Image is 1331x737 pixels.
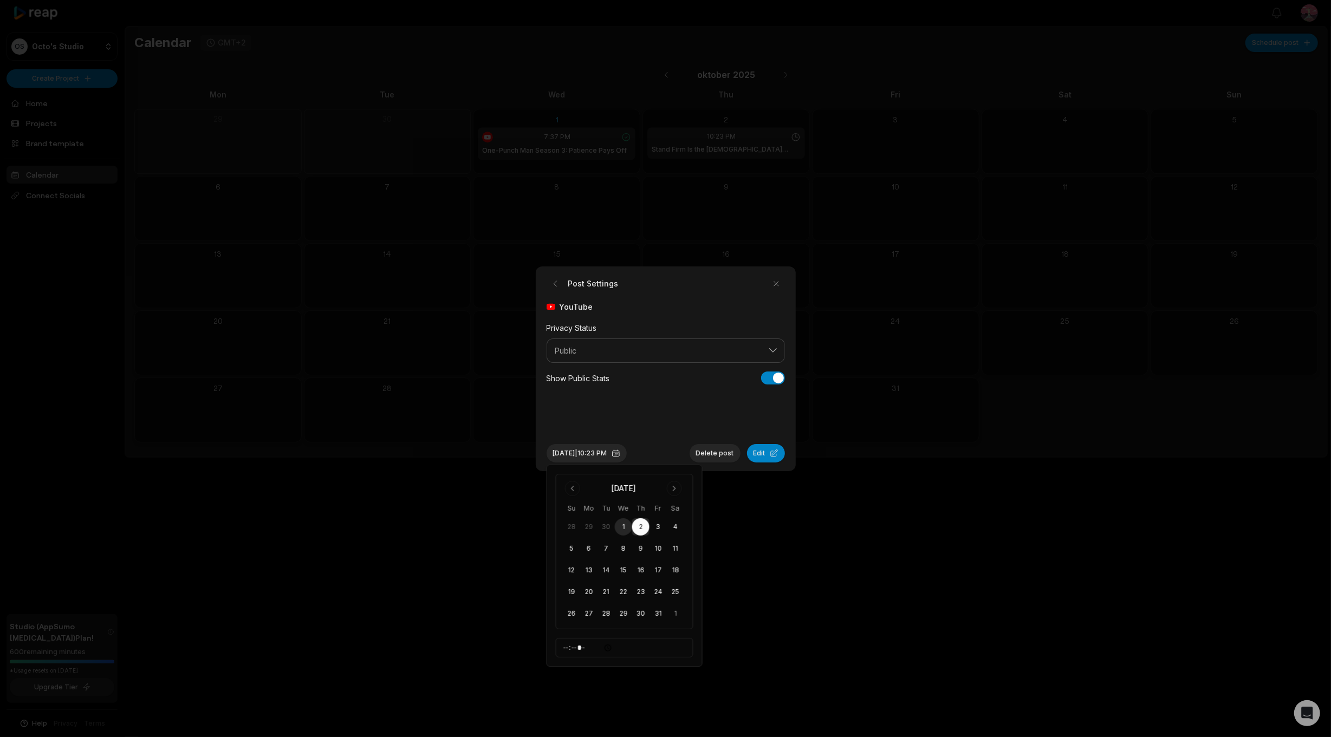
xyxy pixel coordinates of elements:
[667,503,684,514] th: Saturday
[650,562,667,579] button: 17
[547,275,619,292] h2: Post Settings
[563,503,580,514] th: Sunday
[632,562,650,579] button: 16
[667,540,684,557] button: 11
[632,503,650,514] th: Thursday
[547,373,610,384] div: Show Public Stats
[632,540,650,557] button: 9
[563,562,580,579] button: 12
[650,583,667,601] button: 24
[598,562,615,579] button: 14
[650,518,667,536] button: 3
[547,323,597,332] label: Privacy Status
[580,605,598,622] button: 27
[598,605,615,622] button: 28
[580,503,598,514] th: Monday
[632,583,650,601] button: 23
[650,503,667,514] th: Friday
[650,605,667,622] button: 31
[615,562,632,579] button: 15
[690,444,741,462] button: Delete post
[580,540,598,557] button: 6
[667,481,682,496] button: Go to next month
[555,346,761,356] span: Public
[615,518,632,536] button: 1
[667,518,684,536] button: 4
[563,605,580,622] button: 26
[565,481,580,496] button: Go to previous month
[632,605,650,622] button: 30
[667,605,684,622] button: 1
[650,540,667,557] button: 10
[547,338,785,363] button: Public
[667,562,684,579] button: 18
[580,583,598,601] button: 20
[615,583,632,601] button: 22
[615,540,632,557] button: 8
[560,301,593,312] span: YouTube
[547,444,627,462] button: [DATE]|10:23 PM
[598,540,615,557] button: 7
[563,540,580,557] button: 5
[615,503,632,514] th: Wednesday
[747,444,785,462] button: Edit
[563,583,580,601] button: 19
[580,562,598,579] button: 13
[632,518,650,536] button: 2
[598,583,615,601] button: 21
[615,605,632,622] button: 29
[598,503,615,514] th: Tuesday
[611,483,635,494] div: [DATE]
[667,583,684,601] button: 25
